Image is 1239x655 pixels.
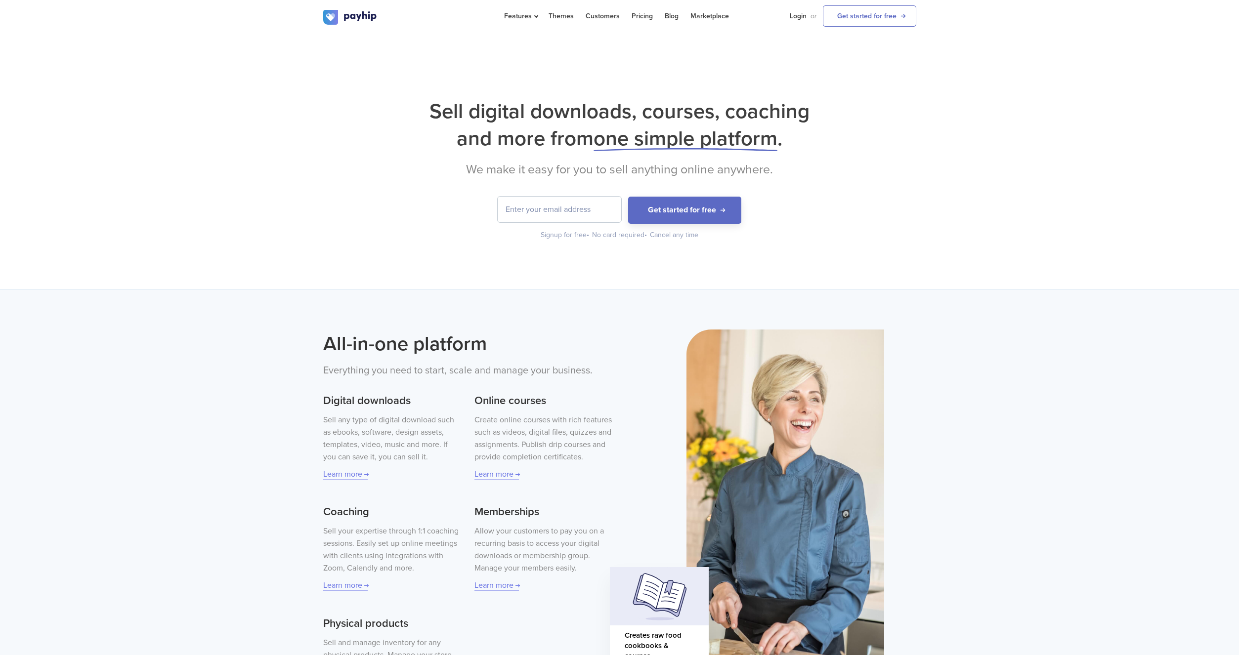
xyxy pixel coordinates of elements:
[474,525,612,574] p: Allow your customers to pay you on a recurring basis to access your digital downloads or membersh...
[323,98,916,152] h1: Sell digital downloads, courses, coaching and more from
[594,126,777,151] span: one simple platform
[628,197,741,224] button: Get started for free
[498,197,621,222] input: Enter your email address
[777,126,782,151] span: .
[323,525,461,574] p: Sell your expertise through 1:1 coaching sessions. Easily set up online meetings with clients usi...
[504,12,537,20] span: Features
[323,580,368,591] a: Learn more
[323,329,612,358] h2: All-in-one platform
[650,230,698,240] div: Cancel any time
[323,393,461,409] h3: Digital downloads
[644,231,647,239] span: •
[592,230,648,240] div: No card required
[323,363,612,378] p: Everything you need to start, scale and manage your business.
[474,469,519,480] a: Learn more
[323,504,461,520] h3: Coaching
[323,10,378,25] img: logo.svg
[323,616,461,632] h3: Physical products
[587,231,589,239] span: •
[474,393,612,409] h3: Online courses
[323,162,916,177] h2: We make it easy for you to sell anything online anywhere.
[474,414,612,463] p: Create online courses with rich features such as videos, digital files, quizzes and assignments. ...
[323,469,368,480] a: Learn more
[323,414,461,463] p: Sell any type of digital download such as ebooks, software, design assets, templates, video, musi...
[474,580,519,591] a: Learn more
[823,5,916,27] a: Get started for free
[610,567,709,625] img: homepage-hero-card-image.svg
[474,504,612,520] h3: Memberships
[541,230,590,240] div: Signup for free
